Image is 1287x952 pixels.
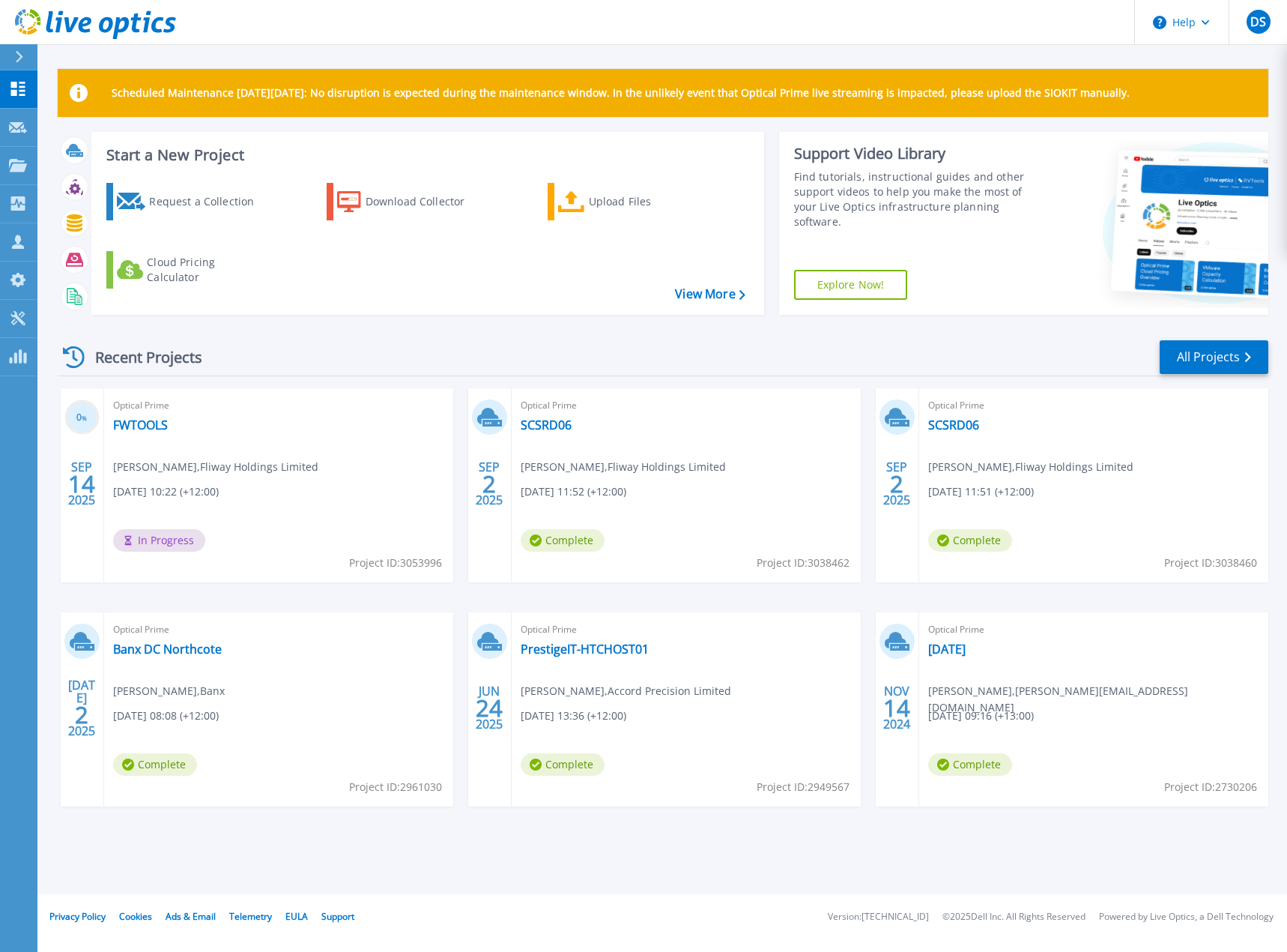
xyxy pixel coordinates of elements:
span: Project ID: 2730206 [1164,779,1257,795]
div: SEP 2025 [475,457,503,511]
div: SEP 2025 [882,457,911,511]
span: [DATE] 10:22 (+12:00) [113,483,219,500]
span: [PERSON_NAME] , Fliway Holdings Limited [928,459,1133,475]
span: Complete [928,529,1012,552]
li: Version: [TECHNICAL_ID] [828,912,929,922]
span: [DATE] 11:51 (+12:00) [928,483,1034,500]
span: % [82,414,87,422]
a: Ads & Email [166,910,216,923]
p: Scheduled Maintenance [DATE][DATE]: No disruption is expected during the maintenance window. In t... [112,87,1130,99]
a: Cloud Pricing Calculator [106,251,273,289]
a: SCSRD06 [928,418,979,433]
li: Powered by Live Optics, a Dell Technology [1099,912,1274,922]
span: 2 [482,477,496,490]
span: [PERSON_NAME] , Fliway Holdings Limited [521,459,726,475]
a: View More [675,287,745,301]
div: Request a Collection [149,187,269,217]
div: SEP 2025 [67,457,96,511]
span: [PERSON_NAME] , Fliway Holdings Limited [113,459,318,475]
span: DS [1250,16,1266,28]
a: SCSRD06 [521,418,572,433]
a: Explore Now! [794,270,908,300]
span: Project ID: 2961030 [349,779,442,795]
span: Optical Prime [928,621,1259,638]
div: [DATE] 2025 [67,681,96,735]
span: Optical Prime [113,621,444,638]
span: [DATE] 08:08 (+12:00) [113,708,219,724]
a: EULA [285,910,308,923]
div: Cloud Pricing Calculator [147,255,267,285]
span: Optical Prime [521,397,852,414]
h3: Start a New Project [106,147,745,163]
li: © 2025 Dell Inc. All Rights Reserved [942,912,1085,922]
span: [PERSON_NAME] , Banx [113,683,225,699]
h3: 0 [64,409,100,427]
div: NOV 2024 [882,681,911,735]
span: Optical Prime [928,397,1259,414]
a: FWTOOLS [113,418,168,433]
a: Cookies [119,910,152,923]
span: [DATE] 11:52 (+12:00) [521,483,626,500]
span: Project ID: 3038460 [1164,555,1257,571]
span: [DATE] 09:16 (+13:00) [928,708,1034,724]
div: Find tutorials, instructional guides and other support videos to help you make the most of your L... [794,169,1042,229]
span: Complete [521,753,605,776]
span: Complete [521,529,605,552]
span: Project ID: 3038462 [757,555,850,571]
a: Request a Collection [106,183,273,220]
span: Complete [928,753,1012,776]
a: PrestigeIT-HTCHOST01 [521,642,649,657]
a: Banx DC Northcote [113,642,222,657]
span: Complete [113,753,197,776]
span: [PERSON_NAME] , [PERSON_NAME][EMAIL_ADDRESS][DOMAIN_NAME] [928,683,1268,716]
div: Support Video Library [794,144,1042,163]
a: Privacy Policy [49,910,106,923]
a: Telemetry [229,910,272,923]
div: Download Collector [366,187,485,217]
a: [DATE] [928,642,966,657]
span: Optical Prime [113,397,444,414]
span: [PERSON_NAME] , Accord Precision Limited [521,683,731,699]
div: Recent Projects [58,339,222,376]
span: 14 [883,702,910,714]
span: 2 [75,708,88,721]
span: [DATE] 13:36 (+12:00) [521,708,626,724]
div: JUN 2025 [475,681,503,735]
a: All Projects [1160,340,1268,374]
a: Upload Files [548,183,715,220]
span: 14 [68,477,95,490]
a: Download Collector [327,183,494,220]
div: Upload Files [589,187,709,217]
a: Support [321,910,354,923]
span: 2 [890,477,903,490]
span: Optical Prime [521,621,852,638]
span: In Progress [113,529,205,552]
span: Project ID: 2949567 [757,779,850,795]
span: Project ID: 3053996 [349,555,442,571]
span: 24 [476,702,503,714]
